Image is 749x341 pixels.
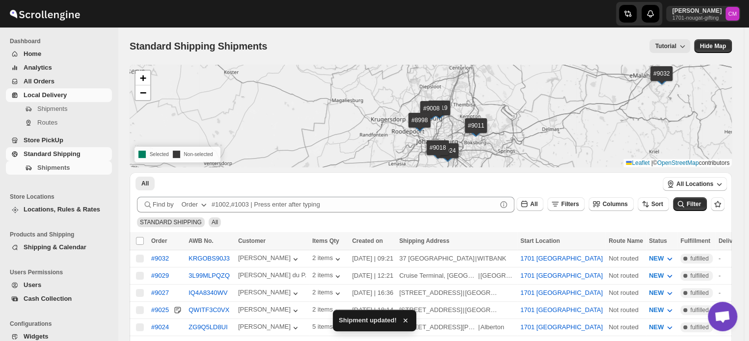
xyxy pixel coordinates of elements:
div: | [399,254,514,263]
span: Status [649,237,667,244]
span: Locations, Rules & Rates [24,206,100,213]
span: fulfilled [690,306,708,314]
p: Non-selected [173,149,213,160]
span: STANDARD SHIPPING [140,219,202,226]
img: Marker [430,148,445,159]
button: #9024 [151,323,169,331]
img: Marker [654,74,669,85]
button: #9025 [151,305,169,315]
div: [DATE] | 18:14 [352,305,393,315]
div: Not routed [609,254,643,263]
div: #9025 [151,306,169,314]
button: [PERSON_NAME] [238,323,300,333]
div: [DATE] | 09:21 [352,254,393,263]
span: Hide Map [700,42,726,50]
span: Customer [238,237,266,244]
button: [PERSON_NAME] [238,289,300,298]
button: All [516,197,543,211]
span: Standard Shipping [24,150,80,157]
div: Not routed [609,271,643,281]
div: 2 items [312,306,343,315]
button: 3L99MLPQZQ [188,272,230,279]
div: 2 items [312,271,343,281]
span: NEW [649,255,664,262]
span: fulfilled [690,323,708,331]
button: [PERSON_NAME] du P... [238,271,306,281]
div: [GEOGRAPHIC_DATA] [465,305,499,315]
a: Zoom out [135,85,150,100]
div: | [399,322,514,332]
button: #9032 [151,255,169,262]
button: #9029 [151,272,169,279]
p: 1701-nougat-gifting [672,15,722,21]
button: #9027 [151,289,169,296]
button: Routes [6,116,112,130]
div: Not routed [609,305,643,315]
span: Store PickUp [24,136,63,144]
span: Widgets [24,333,48,340]
div: [STREET_ADDRESS] [399,288,462,298]
div: WITBANK [477,254,506,263]
span: fulfilled [690,289,708,297]
span: + [140,72,146,84]
img: ScrollEngine [8,1,81,26]
button: Filters [547,197,585,211]
img: Marker [412,121,427,131]
div: Order [182,200,198,210]
a: Leaflet [626,159,649,166]
span: Configurations [10,320,113,328]
span: Home [24,50,41,57]
div: [DATE] | 12:21 [352,271,393,281]
span: Shipping Address [399,237,449,244]
div: Not routed [609,322,643,332]
img: Marker [424,109,439,120]
span: AWB No. [188,237,214,244]
span: Standard Shipping Shipments [130,41,267,52]
span: NEW [649,272,664,279]
span: All [530,201,537,208]
div: 37 [GEOGRAPHIC_DATA] [399,254,474,263]
button: All Locations [663,177,727,191]
span: Fulfillment [680,237,710,244]
div: [PERSON_NAME] [238,254,300,264]
span: Users [24,281,41,289]
button: All Orders [6,75,112,88]
span: All [212,219,218,226]
span: fulfilled [690,255,708,262]
button: 1701 [GEOGRAPHIC_DATA] [520,255,603,262]
img: Marker [468,126,483,137]
button: Locations, Rules & Rates [6,203,112,216]
button: NEW [643,302,680,318]
span: Route Name [609,237,643,244]
img: Marker [432,108,447,119]
span: Shipment updated! [339,315,397,325]
div: 2 items [312,289,343,298]
span: Users Permissions [10,268,113,276]
span: Shipments [37,164,70,171]
button: 5 items [312,323,343,333]
span: Store Locations [10,193,113,201]
button: 2 items [312,254,343,264]
span: | [651,159,653,166]
button: Users [6,278,112,292]
button: Tutorial [649,39,690,53]
span: Shipments [37,105,67,112]
span: Filter [687,201,701,208]
span: NEW [649,323,664,331]
div: [STREET_ADDRESS] [399,305,462,315]
div: | [399,288,514,298]
span: Created on [352,237,383,244]
div: | [399,305,514,315]
span: Dashboard [10,37,113,45]
button: NEW [643,251,680,266]
button: Sort [638,197,669,211]
div: [GEOGRAPHIC_DATA] [480,271,514,281]
text: CM [728,11,736,17]
div: [PERSON_NAME] [238,306,300,315]
span: All Locations [676,180,713,188]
